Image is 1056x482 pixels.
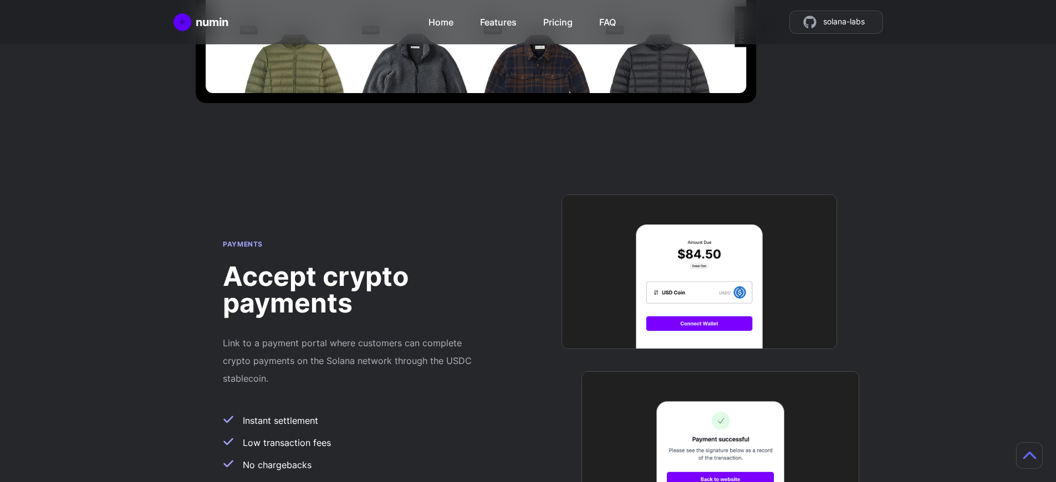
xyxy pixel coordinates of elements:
a: Home [174,13,228,31]
a: source code [789,11,883,34]
span: solana-labs [823,16,865,29]
h2: Accept crypto payments [223,263,484,316]
button: Scroll to top [1016,442,1043,469]
span: Low transaction fees [243,436,331,449]
div: numin [196,14,228,30]
a: Features [480,11,517,29]
a: FAQ [599,11,616,29]
span: Instant settlement [243,414,318,427]
span: No chargebacks [243,458,312,471]
a: Home [428,11,453,29]
span: Payments [223,240,263,248]
a: Pricing [543,11,573,29]
p: Link to a payment portal where customers can complete crypto payments on the Solana network throu... [223,334,484,387]
img: Feature image 5 [562,194,837,349]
